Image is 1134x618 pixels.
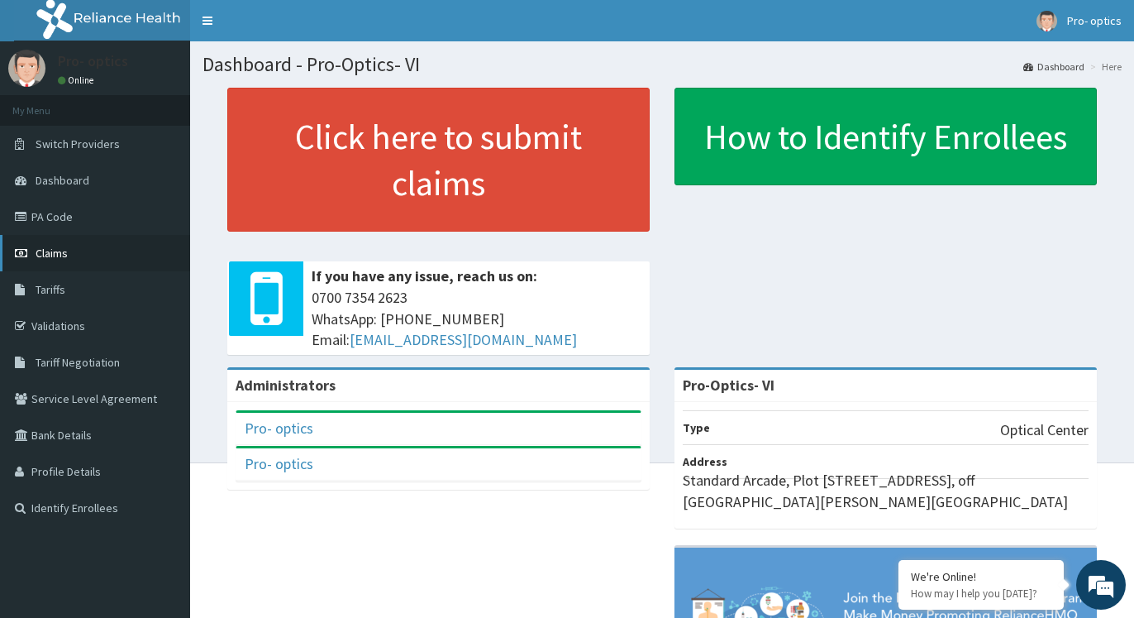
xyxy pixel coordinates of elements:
img: User Image [8,50,45,87]
h1: Dashboard - Pro-Optics- VI [202,54,1122,75]
a: Dashboard [1023,60,1084,74]
a: Online [58,74,98,86]
span: Tariffs [36,282,65,297]
li: Here [1086,60,1122,74]
div: Minimize live chat window [271,8,311,48]
b: Administrators [236,376,336,395]
p: Standard Arcade, Plot [STREET_ADDRESS], off [GEOGRAPHIC_DATA][PERSON_NAME][GEOGRAPHIC_DATA] [683,470,1089,512]
a: Click here to submit claims [227,88,650,232]
span: Switch Providers [36,137,120,151]
span: Dashboard [36,173,89,188]
p: Pro- optics [58,54,128,69]
span: Pro- optics [1067,13,1122,28]
img: User Image [1036,11,1057,31]
a: [EMAIL_ADDRESS][DOMAIN_NAME] [350,330,577,349]
strong: Pro-Optics- VI [683,376,774,395]
div: We're Online! [911,569,1051,584]
textarea: Type your message and hit 'Enter' [8,429,315,486]
b: Type [683,420,710,435]
b: Address [683,454,727,469]
p: How may I help you today? [911,587,1051,601]
span: 0700 7354 2623 WhatsApp: [PHONE_NUMBER] Email: [312,287,641,351]
a: How to Identify Enrollees [674,88,1097,185]
a: Pro- optics [245,454,313,473]
span: Claims [36,246,68,261]
span: Tariff Negotiation [36,355,120,370]
span: We're online! [96,197,228,364]
a: Pro- optics [245,419,313,438]
img: d_794563401_company_1708531726252_794563401 [31,83,67,124]
div: Chat with us now [86,93,278,114]
p: Optical Center [1000,419,1089,441]
b: If you have any issue, reach us on: [312,266,537,285]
